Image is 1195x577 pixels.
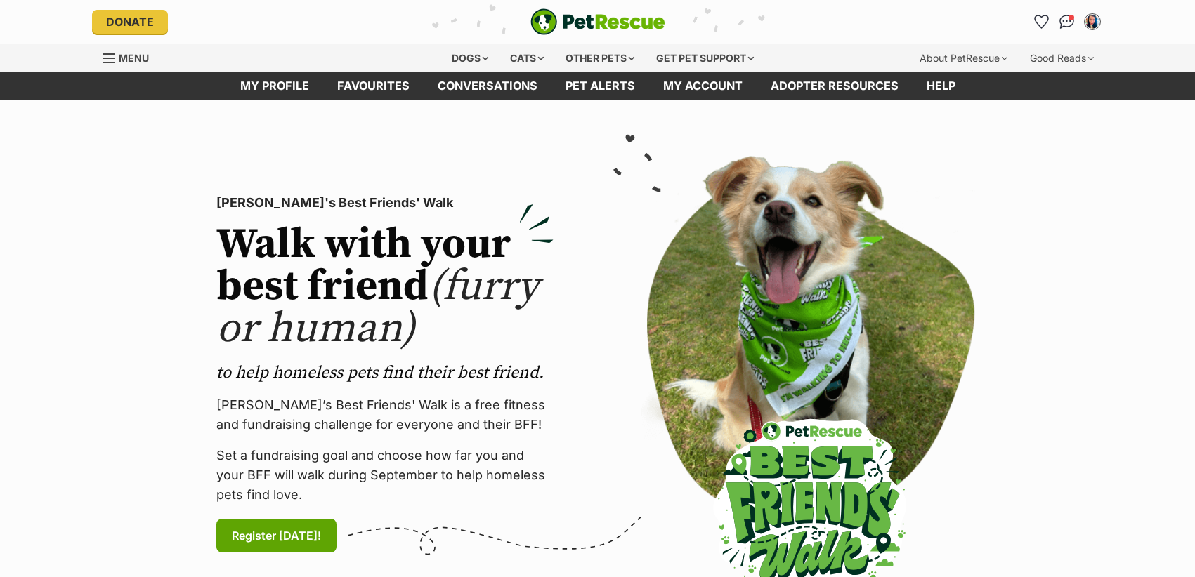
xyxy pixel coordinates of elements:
div: Other pets [556,44,644,72]
a: Menu [103,44,159,69]
a: Donate [92,10,168,34]
span: (furry or human) [216,260,539,355]
a: Pet alerts [551,72,649,100]
a: Adopter resources [757,72,913,100]
a: Register [DATE]! [216,519,337,552]
div: Good Reads [1020,44,1104,72]
div: Cats [500,44,554,72]
img: chat-41dd97257d64d25036548639549fe6c8038ab92f7586957e7f3b1b290dea8141.svg [1059,15,1074,29]
h2: Walk with your best friend [216,224,554,350]
a: Favourites [1031,11,1053,33]
div: Dogs [442,44,498,72]
button: My account [1081,11,1104,33]
span: Register [DATE]! [232,527,321,544]
a: Conversations [1056,11,1078,33]
a: PetRescue [530,8,665,35]
ul: Account quick links [1031,11,1104,33]
p: Set a fundraising goal and choose how far you and your BFF will walk during September to help hom... [216,446,554,505]
p: [PERSON_NAME]'s Best Friends' Walk [216,193,554,213]
span: Menu [119,52,149,64]
div: About PetRescue [910,44,1017,72]
a: conversations [424,72,551,100]
img: SY Ho profile pic [1085,15,1099,29]
p: to help homeless pets find their best friend. [216,362,554,384]
p: [PERSON_NAME]’s Best Friends' Walk is a free fitness and fundraising challenge for everyone and t... [216,395,554,435]
div: Get pet support [646,44,764,72]
a: My profile [226,72,323,100]
a: My account [649,72,757,100]
a: Favourites [323,72,424,100]
img: logo-e224e6f780fb5917bec1dbf3a21bbac754714ae5b6737aabdf751b685950b380.svg [530,8,665,35]
a: Help [913,72,969,100]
